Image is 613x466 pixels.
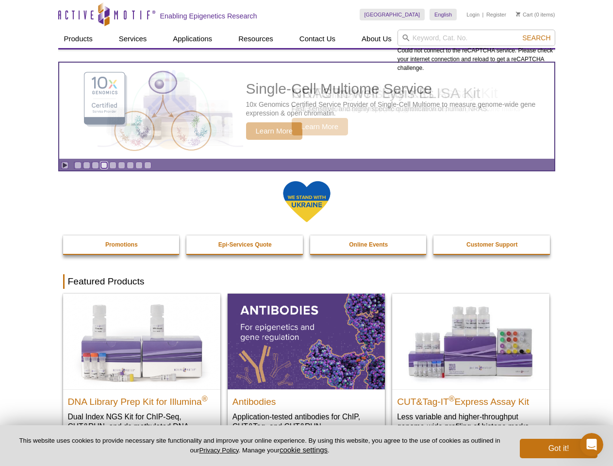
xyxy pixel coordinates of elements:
strong: Promotions [105,241,138,248]
img: CUT&Tag-IT® Express Assay Kit [392,294,549,389]
p: Less variable and higher-throughput genome-wide profiling of histone marks​. [397,412,545,432]
span: Search [522,34,550,42]
input: Keyword, Cat. No. [398,30,555,46]
li: (0 items) [516,9,555,20]
img: DNA Library Prep Kit for Illumina [63,294,220,389]
a: Go to slide 8 [135,162,143,169]
strong: Customer Support [466,241,517,248]
h2: Featured Products [63,274,550,289]
a: Go to slide 3 [92,162,99,169]
a: All Antibodies Antibodies Application-tested antibodies for ChIP, CUT&Tag, and CUT&RUN. [228,294,385,441]
sup: ® [449,394,455,402]
sup: ® [202,394,208,402]
article: CUT&RUN Assay Kits [59,63,554,159]
strong: Epi-Services Quote [218,241,272,248]
p: This website uses cookies to provide necessary site functionality and improve your online experie... [16,436,504,455]
a: Go to slide 2 [83,162,90,169]
a: Online Events [310,235,428,254]
a: Toggle autoplay [61,162,68,169]
iframe: Intercom live chat [580,433,603,456]
a: Promotions [63,235,181,254]
h2: DNA Library Prep Kit for Illumina [68,392,215,407]
a: Cart [516,11,533,18]
a: Epi-Services Quote [186,235,304,254]
a: CUT&Tag-IT® Express Assay Kit CUT&Tag-IT®Express Assay Kit Less variable and higher-throughput ge... [392,294,549,441]
a: Resources [232,30,279,48]
a: Go to slide 1 [74,162,82,169]
h2: CUT&Tag-IT Express Assay Kit [397,392,545,407]
button: Search [519,33,553,42]
a: Products [58,30,99,48]
a: Go to slide 5 [109,162,116,169]
a: CUT&RUN Assay Kits CUT&RUN Assay Kits Target chromatin-associated proteins genome wide. Learn More [59,63,554,159]
a: Contact Us [294,30,341,48]
h2: CUT&RUN Assay Kits [292,86,447,100]
a: Login [466,11,480,18]
a: About Us [356,30,398,48]
a: Go to slide 4 [100,162,108,169]
span: Learn More [292,118,348,135]
p: Application-tested antibodies for ChIP, CUT&Tag, and CUT&RUN. [232,412,380,432]
a: Register [486,11,506,18]
a: Go to slide 6 [118,162,125,169]
img: CUT&RUN Assay Kits [98,67,243,155]
strong: Online Events [349,241,388,248]
h2: Antibodies [232,392,380,407]
p: Dual Index NGS Kit for ChIP-Seq, CUT&RUN, and ds methylated DNA assays. [68,412,215,441]
h2: Enabling Epigenetics Research [160,12,257,20]
a: Go to slide 9 [144,162,151,169]
a: [GEOGRAPHIC_DATA] [360,9,425,20]
div: Could not connect to the reCAPTCHA service. Please check your internet connection and reload to g... [398,30,555,72]
li: | [482,9,484,20]
img: Your Cart [516,12,520,17]
a: Go to slide 7 [127,162,134,169]
button: Got it! [520,439,597,458]
button: cookie settings [280,446,328,454]
a: English [430,9,457,20]
a: Services [113,30,153,48]
a: Privacy Policy [199,447,238,454]
a: Applications [167,30,218,48]
img: All Antibodies [228,294,385,389]
a: DNA Library Prep Kit for Illumina DNA Library Prep Kit for Illumina® Dual Index NGS Kit for ChIP-... [63,294,220,450]
a: Customer Support [433,235,551,254]
p: Target chromatin-associated proteins genome wide. [292,104,447,113]
img: We Stand With Ukraine [282,180,331,223]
